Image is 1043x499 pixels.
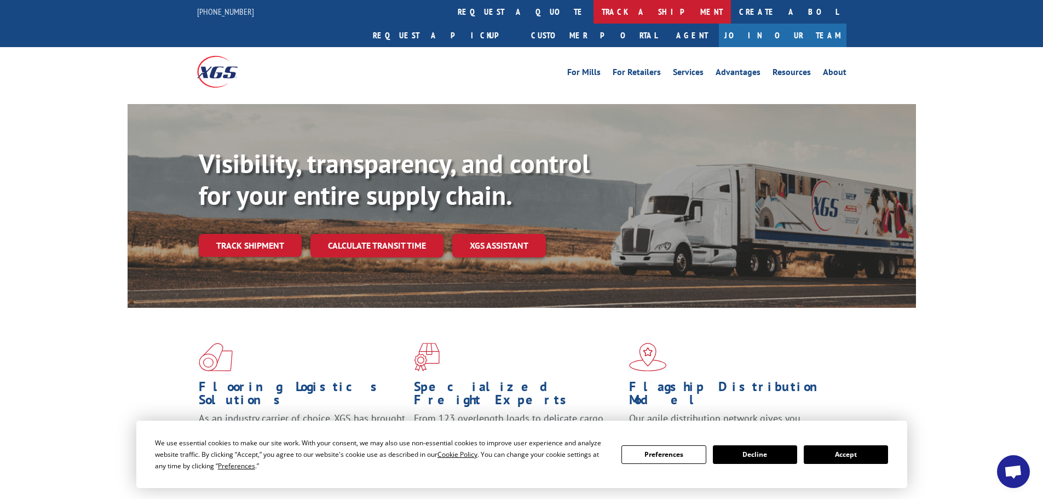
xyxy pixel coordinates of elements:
[713,445,797,464] button: Decline
[414,412,621,461] p: From 123 overlength loads to delicate cargo, our experienced staff knows the best way to move you...
[199,234,302,257] a: Track shipment
[136,421,907,488] div: Cookie Consent Prompt
[629,412,831,438] span: Our agile distribution network gives you nationwide inventory management on demand.
[365,24,523,47] a: Request a pickup
[452,234,546,257] a: XGS ASSISTANT
[823,68,846,80] a: About
[804,445,888,464] button: Accept
[665,24,719,47] a: Agent
[716,68,760,80] a: Advantages
[199,146,590,212] b: Visibility, transparency, and control for your entire supply chain.
[310,234,443,257] a: Calculate transit time
[621,445,706,464] button: Preferences
[218,461,255,471] span: Preferences
[199,412,405,451] span: As an industry carrier of choice, XGS has brought innovation and dedication to flooring logistics...
[437,450,477,459] span: Cookie Policy
[629,343,667,371] img: xgs-icon-flagship-distribution-model-red
[997,455,1030,488] a: Open chat
[629,380,836,412] h1: Flagship Distribution Model
[613,68,661,80] a: For Retailers
[567,68,601,80] a: For Mills
[199,343,233,371] img: xgs-icon-total-supply-chain-intelligence-red
[199,380,406,412] h1: Flooring Logistics Solutions
[197,6,254,17] a: [PHONE_NUMBER]
[155,437,608,472] div: We use essential cookies to make our site work. With your consent, we may also use non-essential ...
[414,380,621,412] h1: Specialized Freight Experts
[414,343,440,371] img: xgs-icon-focused-on-flooring-red
[673,68,704,80] a: Services
[523,24,665,47] a: Customer Portal
[719,24,846,47] a: Join Our Team
[773,68,811,80] a: Resources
